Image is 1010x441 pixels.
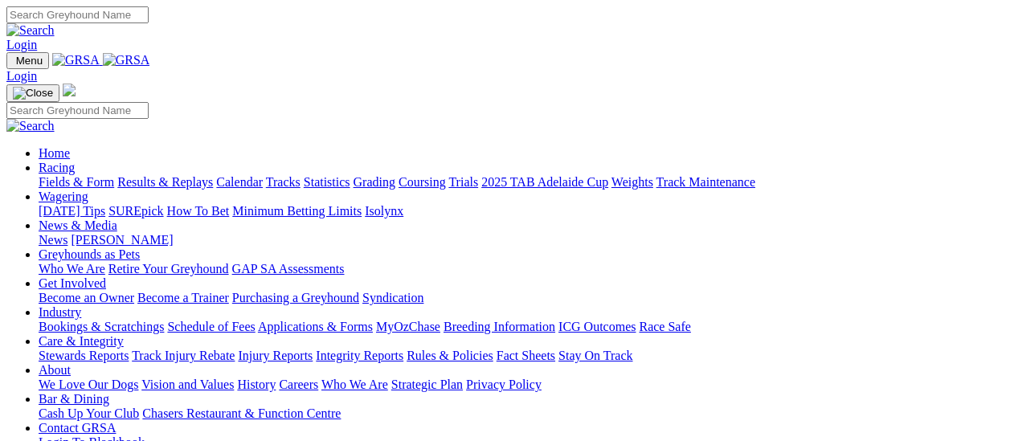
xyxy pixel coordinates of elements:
[39,276,106,290] a: Get Involved
[108,204,163,218] a: SUREpick
[13,87,53,100] img: Close
[362,291,423,304] a: Syndication
[142,406,341,420] a: Chasers Restaurant & Function Centre
[6,84,59,102] button: Toggle navigation
[481,175,608,189] a: 2025 TAB Adelaide Cup
[39,349,129,362] a: Stewards Reports
[6,52,49,69] button: Toggle navigation
[237,378,276,391] a: History
[6,23,55,38] img: Search
[466,378,542,391] a: Privacy Policy
[376,320,440,333] a: MyOzChase
[448,175,478,189] a: Trials
[39,161,75,174] a: Racing
[232,262,345,276] a: GAP SA Assessments
[354,175,395,189] a: Grading
[6,69,37,83] a: Login
[656,175,755,189] a: Track Maintenance
[639,320,690,333] a: Race Safe
[39,218,117,232] a: News & Media
[407,349,493,362] a: Rules & Policies
[39,378,1004,392] div: About
[137,291,229,304] a: Become a Trainer
[232,204,362,218] a: Minimum Betting Limits
[321,378,388,391] a: Who We Are
[132,349,235,362] a: Track Injury Rebate
[39,349,1004,363] div: Care & Integrity
[6,6,149,23] input: Search
[238,349,313,362] a: Injury Reports
[444,320,555,333] a: Breeding Information
[52,53,100,67] img: GRSA
[39,320,1004,334] div: Industry
[167,204,230,218] a: How To Bet
[39,320,164,333] a: Bookings & Scratchings
[39,204,1004,218] div: Wagering
[117,175,213,189] a: Results & Replays
[39,247,140,261] a: Greyhounds as Pets
[611,175,653,189] a: Weights
[39,190,88,203] a: Wagering
[258,320,373,333] a: Applications & Forms
[6,102,149,119] input: Search
[39,175,1004,190] div: Racing
[39,406,1004,421] div: Bar & Dining
[39,204,105,218] a: [DATE] Tips
[266,175,301,189] a: Tracks
[141,378,234,391] a: Vision and Values
[304,175,350,189] a: Statistics
[39,334,124,348] a: Care & Integrity
[558,320,636,333] a: ICG Outcomes
[167,320,255,333] a: Schedule of Fees
[39,175,114,189] a: Fields & Form
[39,378,138,391] a: We Love Our Dogs
[6,38,37,51] a: Login
[71,233,173,247] a: [PERSON_NAME]
[279,378,318,391] a: Careers
[39,406,139,420] a: Cash Up Your Club
[39,392,109,406] a: Bar & Dining
[63,84,76,96] img: logo-grsa-white.png
[16,55,43,67] span: Menu
[39,363,71,377] a: About
[39,421,116,435] a: Contact GRSA
[39,262,1004,276] div: Greyhounds as Pets
[108,262,229,276] a: Retire Your Greyhound
[39,262,105,276] a: Who We Are
[39,233,67,247] a: News
[39,146,70,160] a: Home
[365,204,403,218] a: Isolynx
[232,291,359,304] a: Purchasing a Greyhound
[39,233,1004,247] div: News & Media
[39,291,134,304] a: Become an Owner
[558,349,632,362] a: Stay On Track
[391,378,463,391] a: Strategic Plan
[316,349,403,362] a: Integrity Reports
[39,291,1004,305] div: Get Involved
[6,119,55,133] img: Search
[216,175,263,189] a: Calendar
[103,53,150,67] img: GRSA
[497,349,555,362] a: Fact Sheets
[399,175,446,189] a: Coursing
[39,305,81,319] a: Industry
